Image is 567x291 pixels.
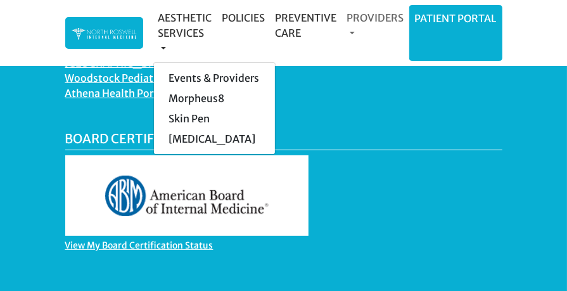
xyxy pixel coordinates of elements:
a: Skin Pen [154,108,275,129]
a: [MEDICAL_DATA] [154,129,275,149]
img: aboim_logo.gif [65,155,309,236]
a: Preventive Care [271,5,342,46]
img: North Roswell Internal Medicine [72,27,137,41]
a: Athena Health Portal [65,87,167,103]
a: Events & Providers [154,68,275,88]
a: Aesthetic Services [153,5,217,61]
a: Woodstock Pediatrics [65,72,171,87]
h5: Board Certification [65,131,502,150]
a: Patient Portal [410,6,502,31]
a: Morpheus8 [154,88,275,108]
a: View My Board Certification Status [65,240,213,254]
a: Policies [217,5,271,30]
a: Providers [342,5,409,46]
